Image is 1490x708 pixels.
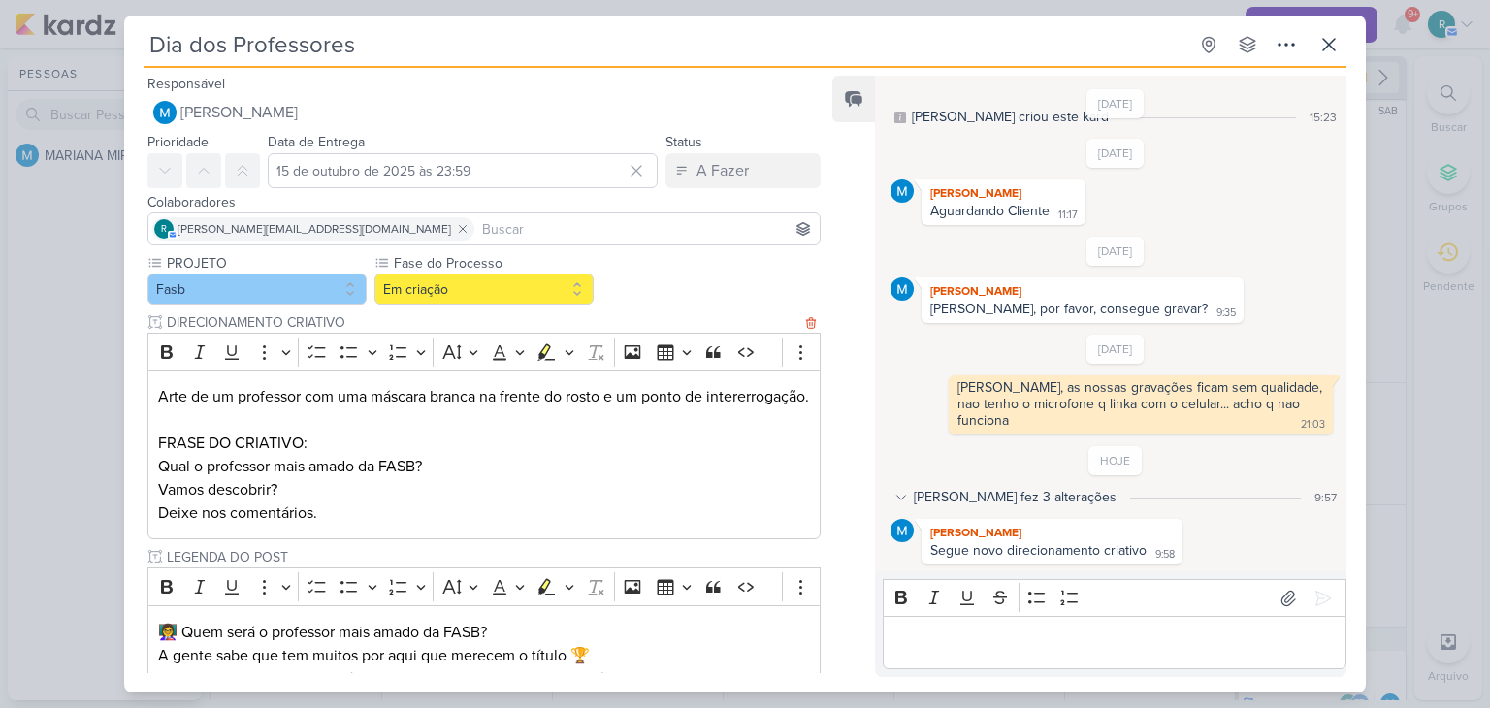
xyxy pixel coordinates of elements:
[1216,306,1236,321] div: 9:35
[147,134,209,150] label: Prioridade
[163,312,801,333] input: Texto sem título
[957,379,1326,429] div: [PERSON_NAME], as nossas gravações ficam sem qualidade, nao tenho o microfone q linka com o celul...
[478,217,816,241] input: Buscar
[147,76,225,92] label: Responsável
[883,616,1346,669] div: Editor editing area: main
[158,455,810,478] p: Qual o professor mais amado da FASB?
[914,487,1117,507] div: [PERSON_NAME] fez 3 alterações
[930,301,1208,317] div: [PERSON_NAME], por favor, consegue gravar?
[165,253,367,274] label: PROJETO
[891,519,914,542] img: MARIANA MIRANDA
[696,159,749,182] div: A Fazer
[1301,417,1325,433] div: 21:03
[894,112,906,123] div: Este log é visível à todos no kard
[178,220,451,238] span: [PERSON_NAME][EMAIL_ADDRESS][DOMAIN_NAME]
[158,478,810,525] p: Vamos descobrir? Deixe nos comentários.
[392,253,594,274] label: Fase do Processo
[374,274,594,305] button: Em criação
[925,523,1179,542] div: [PERSON_NAME]
[147,370,821,540] div: Editor editing area: main
[1314,489,1337,506] div: 9:57
[153,101,177,124] img: MARIANA MIRANDA
[1155,547,1175,563] div: 9:58
[163,547,821,567] input: Texto sem título
[665,134,702,150] label: Status
[147,95,821,130] button: [PERSON_NAME]
[158,621,810,644] p: 👩‍🏫 Quem será o professor mais amado da FASB?
[925,183,1082,203] div: [PERSON_NAME]
[161,225,167,235] p: r
[930,542,1147,559] div: Segue novo direcionamento criativo
[147,567,821,605] div: Editor toolbar
[930,203,1050,219] div: Aguardando Cliente
[925,281,1240,301] div: [PERSON_NAME]
[180,101,298,124] span: [PERSON_NAME]
[147,192,821,212] div: Colaboradores
[883,579,1346,617] div: Editor toolbar
[147,333,821,370] div: Editor toolbar
[1058,208,1078,223] div: 11:17
[268,134,365,150] label: Data de Entrega
[158,385,810,408] p: Arte de um professor com uma máscara branca na frente do rosto e um ponto de intererrogação.
[1310,109,1337,126] div: 15:23
[891,179,914,203] img: MARIANA MIRANDA
[158,432,810,455] p: FRASE DO CRIATIVO:
[891,277,914,301] img: MARIANA MIRANDA
[144,27,1187,62] input: Kard Sem Título
[665,153,821,188] button: A Fazer
[912,107,1109,127] div: MARIANA criou este kard
[154,219,174,239] div: roberta.pecora@fasb.com.br
[268,153,658,188] input: Select a date
[147,274,367,305] button: Fasb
